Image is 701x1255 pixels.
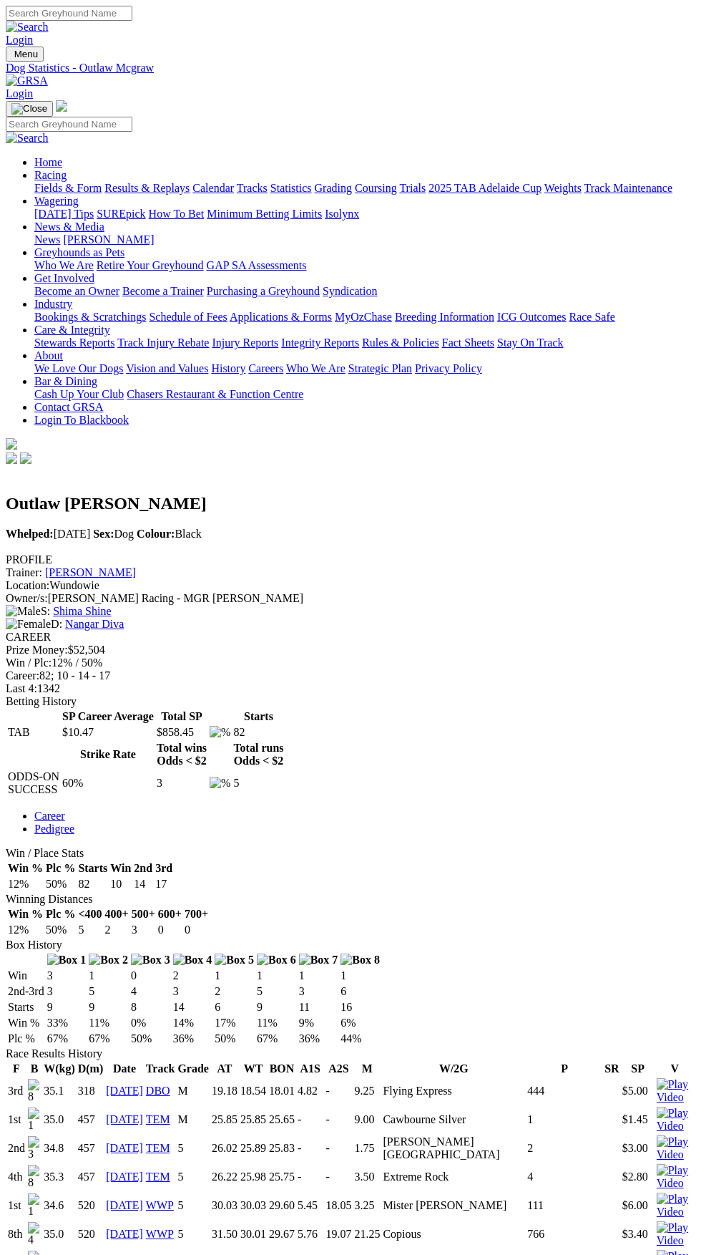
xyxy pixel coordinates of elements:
td: 2nd [7,1135,26,1162]
td: 0 [184,923,209,937]
img: Male [6,605,41,618]
td: 25.85 [240,1106,267,1133]
td: - [325,1106,352,1133]
td: 25.65 [268,1106,295,1133]
div: 1342 [6,682,695,695]
td: 6 [340,984,381,999]
a: About [34,349,63,362]
td: 19.18 [211,1077,238,1105]
a: Results & Replays [104,182,190,194]
img: Box 6 [257,954,296,966]
a: [DATE] [106,1113,143,1125]
span: Owner/s: [6,592,48,604]
a: Breeding Information [395,311,494,323]
td: 18.54 [240,1077,267,1105]
div: Race Results History [6,1047,695,1060]
th: Win [109,861,132,876]
th: Plc % [45,907,76,921]
div: Bar & Dining [34,388,695,401]
th: 500+ [131,907,156,921]
td: $1.45 [622,1106,655,1133]
a: Bookings & Scratchings [34,311,146,323]
a: Dog Statistics - Outlaw Mcgraw [6,62,695,74]
a: Statistics [270,182,312,194]
td: 1 [256,969,297,983]
a: [DATE] Tips [34,208,94,220]
img: 3 [28,1136,41,1160]
a: WWP [146,1199,174,1211]
a: Stewards Reports [34,336,114,349]
td: 4.82 [297,1077,323,1105]
th: 2nd [133,861,153,876]
span: S: [6,605,50,617]
div: Wundowie [6,579,695,592]
th: 3rd [155,861,173,876]
td: 6% [340,1016,381,1030]
a: Nangar Diva [65,618,124,630]
td: 9.25 [353,1077,381,1105]
td: 1st [7,1106,26,1133]
td: 12% [7,923,44,937]
img: facebook.svg [6,452,17,464]
b: Sex: [93,528,114,540]
th: SR [604,1062,619,1076]
img: Box 2 [89,954,128,966]
a: Strategic Plan [348,362,412,374]
a: Who We Are [34,259,94,271]
input: Search [6,6,132,21]
a: Career [34,810,65,822]
th: D(m) [77,1062,104,1076]
span: Win / Plc: [6,656,52,669]
td: 34.8 [43,1135,76,1162]
a: Fields & Form [34,182,102,194]
td: 10 [109,877,132,891]
td: - [325,1135,352,1162]
td: 9.00 [353,1106,381,1133]
a: [PERSON_NAME] [45,566,136,578]
div: Betting History [6,695,695,708]
span: [DATE] [6,528,90,540]
td: 44% [340,1032,381,1046]
a: Get Involved [34,272,94,284]
th: A1S [297,1062,323,1076]
img: logo-grsa-white.png [56,100,67,112]
th: F [7,1062,26,1076]
img: Play Video [657,1135,693,1161]
td: 318 [77,1077,104,1105]
span: Prize Money: [6,644,68,656]
a: History [211,362,245,374]
span: Trainer: [6,566,42,578]
td: 9% [298,1016,339,1030]
a: Injury Reports [212,336,278,349]
td: 1 [526,1106,602,1133]
a: Who We Are [286,362,345,374]
th: A2S [325,1062,352,1076]
td: M [177,1106,210,1133]
th: Total runs Odds < $2 [232,741,284,768]
div: 12% / 50% [6,656,695,669]
th: Starts [77,861,108,876]
a: GAP SA Assessments [207,259,307,271]
td: 0 [157,923,182,937]
td: Win % [7,1016,45,1030]
a: Applications & Forms [230,311,332,323]
td: 1 [214,969,255,983]
a: Home [34,156,62,168]
th: <400 [77,907,102,921]
a: Become an Owner [34,285,119,297]
td: 14% [172,1016,213,1030]
td: 35.1 [43,1077,76,1105]
a: Cash Up Your Club [34,388,124,400]
img: Female [6,618,51,631]
th: BON [268,1062,295,1076]
td: - [297,1106,323,1133]
a: Syndication [323,285,377,297]
div: Care & Integrity [34,336,695,349]
div: [PERSON_NAME] Racing - MGR [PERSON_NAME] [6,592,695,605]
td: 457 [77,1106,104,1133]
a: Track Injury Rebate [117,336,209,349]
a: Minimum Betting Limits [207,208,322,220]
td: 14 [133,877,153,891]
a: DBO [146,1085,170,1097]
